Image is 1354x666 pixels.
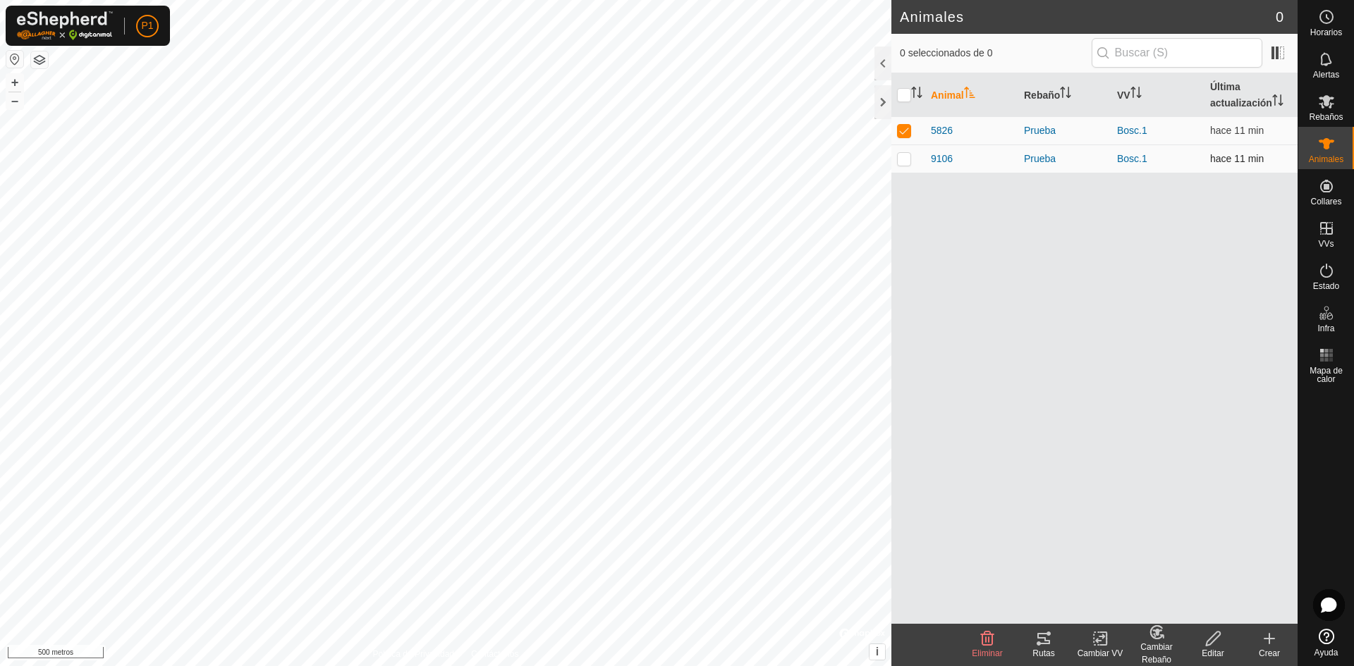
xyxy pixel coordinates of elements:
p-sorticon: Activar para ordenar [1060,89,1071,100]
a: Contáctanos [471,648,518,660]
font: Última actualización [1210,81,1272,109]
font: hace 11 min [1210,153,1264,164]
font: i [876,646,879,658]
p-sorticon: Activar para ordenar [1130,89,1142,100]
button: i [870,644,885,660]
a: Ayuda [1298,623,1354,662]
font: Cambiar VV [1078,648,1123,658]
font: Animal [931,90,964,101]
font: – [11,93,18,108]
font: Alertas [1313,70,1339,80]
font: Rebaños [1309,112,1343,122]
font: Crear [1259,648,1280,658]
font: Mapa de calor [1310,366,1343,384]
font: P1 [141,20,153,31]
button: – [6,92,23,109]
button: Restablecer mapa [6,51,23,68]
font: Contáctanos [471,649,518,659]
font: Animales [1309,154,1343,164]
font: Editar [1202,648,1224,658]
span: 12 de agosto de 2025, 8:03 [1210,153,1264,164]
font: Collares [1310,197,1341,206]
font: Política de Privacidad [373,649,454,659]
font: 0 [1276,9,1283,25]
font: 0 seleccionados de 0 [900,47,993,58]
font: 5826 [931,125,953,136]
font: + [11,75,19,90]
font: Prueba [1024,125,1056,136]
font: Prueba [1024,153,1056,164]
img: Logotipo de Gallagher [17,11,113,40]
font: Ayuda [1315,648,1338,658]
p-sorticon: Activar para ordenar [964,89,975,100]
font: Cambiar Rebaño [1140,642,1172,665]
a: Política de Privacidad [373,648,454,660]
span: 12 de agosto de 2025, 8:03 [1210,125,1264,136]
font: Rutas [1032,648,1054,658]
input: Buscar (S) [1092,38,1262,68]
a: Bosc.1 [1117,125,1147,136]
button: Capas del Mapa [31,51,48,68]
button: + [6,74,23,91]
font: 9106 [931,153,953,164]
font: Estado [1313,281,1339,291]
font: Infra [1317,323,1334,333]
font: Rebaño [1024,90,1060,101]
font: Eliminar [972,648,1002,658]
font: hace 11 min [1210,125,1264,136]
p-sorticon: Activar para ordenar [911,89,922,100]
font: Animales [900,9,964,25]
font: VVs [1318,239,1334,249]
p-sorticon: Activar para ordenar [1272,97,1283,108]
font: VV [1117,90,1130,101]
font: Horarios [1310,27,1342,37]
a: Bosc.1 [1117,153,1147,164]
